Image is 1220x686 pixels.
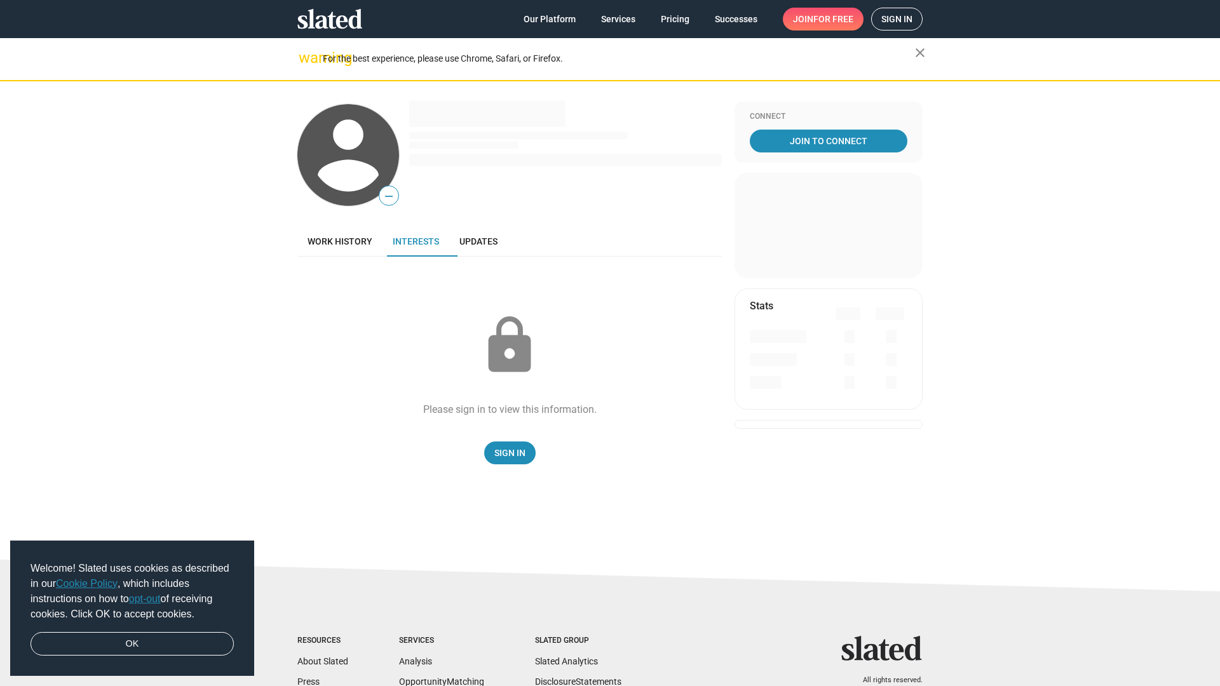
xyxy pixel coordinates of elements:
a: Analysis [399,656,432,666]
a: Sign in [871,8,923,30]
a: Our Platform [513,8,586,30]
span: Our Platform [524,8,576,30]
span: Sign in [881,8,912,30]
a: Updates [449,226,508,257]
span: Successes [715,8,757,30]
div: Slated Group [535,636,621,646]
div: Connect [750,112,907,122]
span: Join [793,8,853,30]
span: Sign In [494,441,525,464]
mat-card-title: Stats [750,299,773,313]
span: for free [813,8,853,30]
a: Join To Connect [750,130,907,152]
a: opt-out [129,593,161,604]
span: Join To Connect [752,130,905,152]
div: cookieconsent [10,541,254,676]
a: Successes [705,8,768,30]
a: dismiss cookie message [30,632,234,656]
a: Cookie Policy [56,578,118,589]
span: Pricing [661,8,689,30]
span: Services [601,8,635,30]
span: Updates [459,236,498,246]
mat-icon: lock [478,314,541,377]
div: Services [399,636,484,646]
a: Slated Analytics [535,656,598,666]
span: — [379,188,398,205]
a: Services [591,8,646,30]
div: Resources [297,636,348,646]
span: Interests [393,236,439,246]
a: Work history [297,226,383,257]
a: About Slated [297,656,348,666]
a: Interests [383,226,449,257]
mat-icon: close [912,45,928,60]
span: Work history [308,236,372,246]
div: For the best experience, please use Chrome, Safari, or Firefox. [323,50,915,67]
div: Please sign in to view this information. [423,403,597,416]
a: Pricing [651,8,700,30]
mat-icon: warning [299,50,314,65]
a: Sign In [484,441,536,464]
span: Welcome! Slated uses cookies as described in our , which includes instructions on how to of recei... [30,561,234,622]
a: Joinfor free [783,8,864,30]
